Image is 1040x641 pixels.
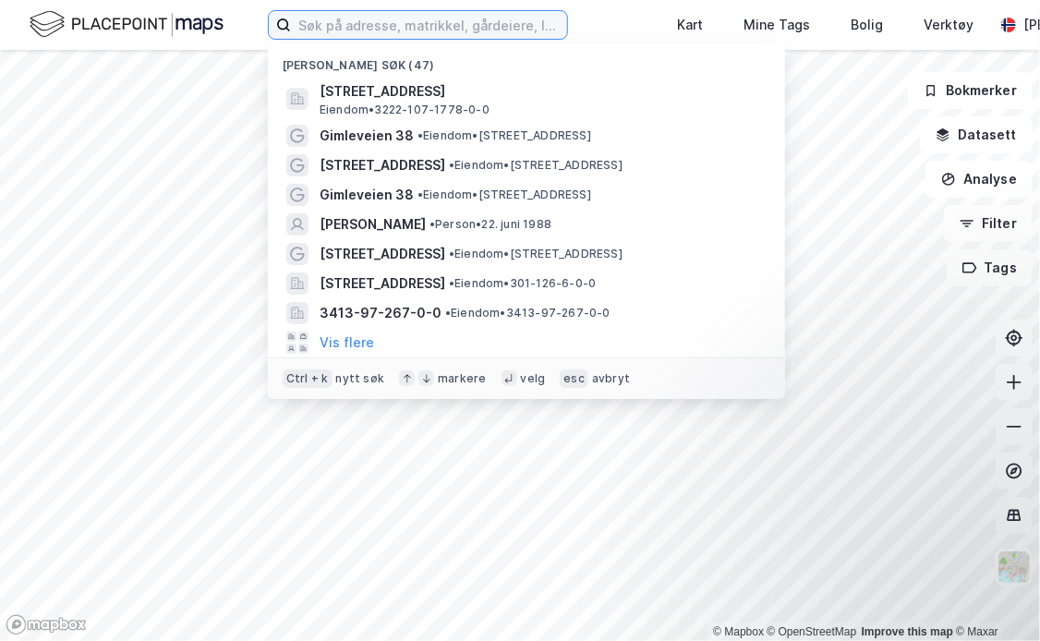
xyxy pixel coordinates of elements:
[283,369,333,388] div: Ctrl + k
[924,14,973,36] div: Verktøy
[320,272,445,295] span: [STREET_ADDRESS]
[925,161,1033,198] button: Analyse
[320,80,763,103] span: [STREET_ADDRESS]
[417,128,591,143] span: Eiendom • [STREET_ADDRESS]
[445,306,611,320] span: Eiendom • 3413-97-267-0-0
[429,217,435,231] span: •
[920,116,1033,153] button: Datasett
[417,187,423,201] span: •
[320,213,426,236] span: [PERSON_NAME]
[592,371,630,386] div: avbryt
[417,128,423,142] span: •
[320,243,445,265] span: [STREET_ADDRESS]
[445,306,451,320] span: •
[560,369,588,388] div: esc
[768,625,857,638] a: OpenStreetMap
[908,72,1033,109] button: Bokmerker
[320,184,414,206] span: Gimleveien 38
[429,217,551,232] span: Person • 22. juni 1988
[449,247,623,261] span: Eiendom • [STREET_ADDRESS]
[320,332,374,354] button: Vis flere
[449,276,596,291] span: Eiendom • 301-126-6-0-0
[268,43,785,77] div: [PERSON_NAME] søk (47)
[744,14,810,36] div: Mine Tags
[713,625,764,638] a: Mapbox
[671,502,1040,632] iframe: Intercom notifications melding
[320,125,414,147] span: Gimleveien 38
[521,371,546,386] div: velg
[336,371,385,386] div: nytt søk
[449,158,623,173] span: Eiendom • [STREET_ADDRESS]
[30,8,224,41] img: logo.f888ab2527a4732fd821a326f86c7f29.svg
[851,14,883,36] div: Bolig
[6,614,87,635] a: Mapbox homepage
[417,187,591,202] span: Eiendom • [STREET_ADDRESS]
[862,625,953,638] a: Improve this map
[291,11,567,39] input: Søk på adresse, matrikkel, gårdeiere, leietakere eller personer
[438,371,486,386] div: markere
[449,276,454,290] span: •
[320,154,445,176] span: [STREET_ADDRESS]
[677,14,703,36] div: Kart
[320,103,490,117] span: Eiendom • 3222-107-1778-0-0
[320,302,441,324] span: 3413-97-267-0-0
[944,205,1033,242] button: Filter
[947,249,1033,286] button: Tags
[449,158,454,172] span: •
[449,247,454,260] span: •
